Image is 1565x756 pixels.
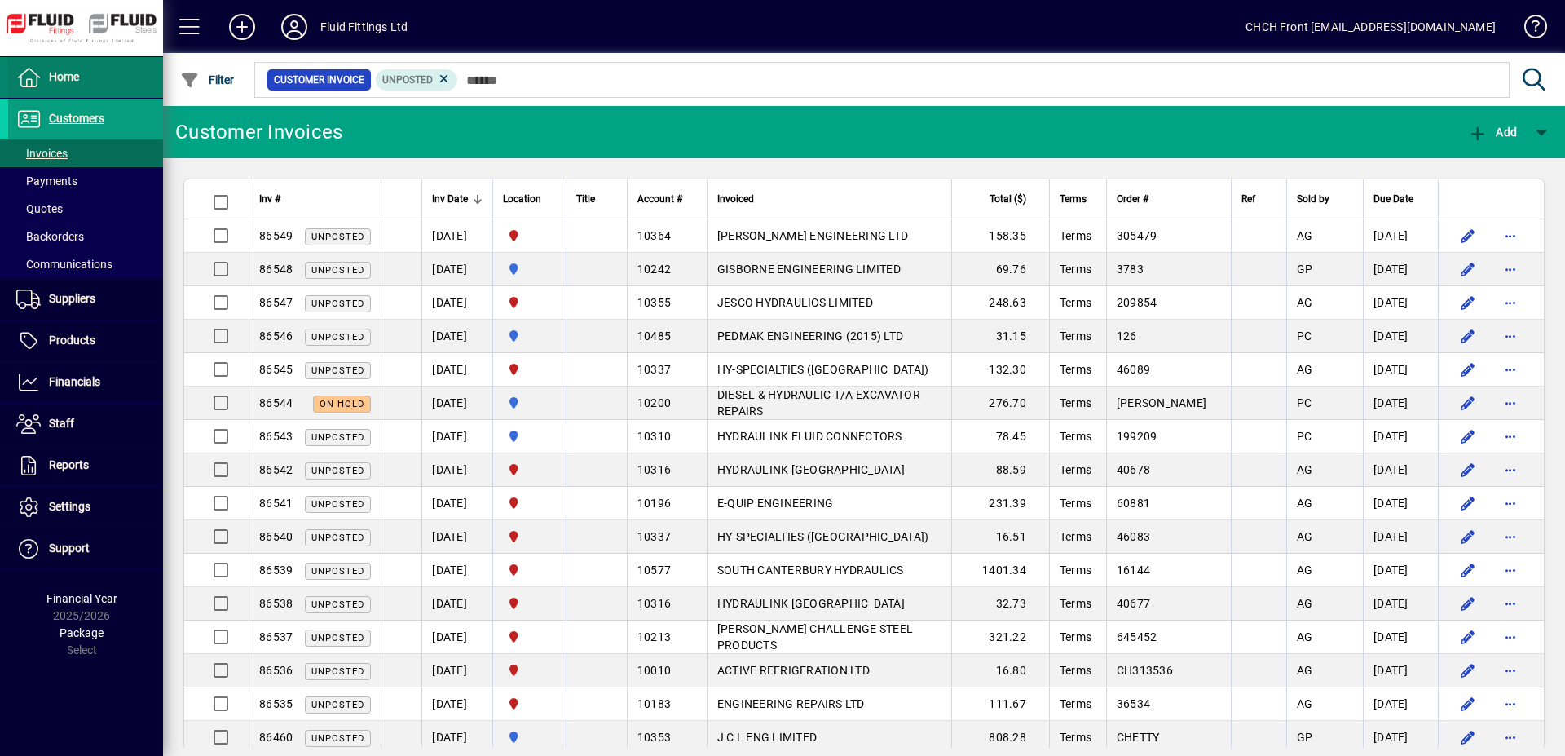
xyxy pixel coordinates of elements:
a: Backorders [8,223,163,250]
span: Terms [1060,731,1091,744]
span: 126 [1117,329,1137,343]
a: Financials [8,362,163,403]
td: 16.51 [951,520,1049,554]
td: 31.15 [951,320,1049,353]
mat-chip: Customer Invoice Status: Unposted [376,69,458,91]
span: Terms [1060,664,1091,677]
span: Unposted [311,599,364,610]
td: 158.35 [951,219,1049,253]
span: 10353 [637,731,671,744]
a: Knowledge Base [1512,3,1545,56]
td: [DATE] [421,554,492,587]
div: Invoiced [717,190,941,208]
span: AG [1297,296,1313,309]
span: GP [1297,263,1313,276]
span: AG [1297,229,1313,242]
td: [DATE] [1363,621,1438,654]
span: Unposted [311,666,364,677]
span: 86537 [259,630,293,643]
div: Title [576,190,617,208]
span: Unposted [311,566,364,577]
button: Edit [1455,557,1481,583]
td: [DATE] [1363,587,1438,621]
button: Edit [1455,423,1481,449]
span: Terms [1060,697,1091,710]
span: Unposted [311,700,364,710]
button: Edit [1455,223,1481,249]
button: More options [1497,624,1523,650]
span: Sold by [1297,190,1329,208]
span: FLUID FITTINGS CHRISTCHURCH [503,595,556,612]
span: Add [1468,126,1517,139]
span: [PERSON_NAME] CHALLENGE STEEL PRODUCTS [717,622,913,652]
span: Ref [1241,190,1255,208]
button: Edit [1455,624,1481,650]
button: Edit [1455,390,1481,416]
a: Invoices [8,139,163,167]
td: 231.39 [951,487,1049,520]
span: 86543 [259,430,293,443]
span: AUCKLAND [503,427,556,445]
div: Total ($) [962,190,1041,208]
span: Invoiced [717,190,754,208]
span: 86546 [259,329,293,343]
span: 86545 [259,363,293,376]
span: AG [1297,597,1313,610]
span: Financials [49,375,100,388]
span: Terms [1060,190,1087,208]
td: [DATE] [1363,487,1438,520]
span: 10355 [637,296,671,309]
span: FLUID FITTINGS CHRISTCHURCH [503,661,556,679]
span: 40677 [1117,597,1150,610]
span: Backorders [16,230,84,243]
span: On hold [320,399,364,409]
span: AUCKLAND [503,327,556,345]
button: Edit [1455,356,1481,382]
td: [DATE] [1363,453,1438,487]
td: [DATE] [421,721,492,754]
span: 10485 [637,329,671,343]
span: HYDRAULINK [GEOGRAPHIC_DATA] [717,597,905,610]
span: Terms [1060,329,1091,343]
span: 10183 [637,697,671,710]
span: Location [503,190,541,208]
button: Edit [1455,490,1481,516]
span: Inv Date [432,190,468,208]
button: Edit [1455,323,1481,349]
span: Terms [1060,263,1091,276]
button: More options [1497,323,1523,349]
td: 248.63 [951,286,1049,320]
td: 132.30 [951,353,1049,387]
button: More options [1497,223,1523,249]
span: AG [1297,497,1313,510]
span: 86535 [259,697,293,710]
span: HY-SPECIALTIES ([GEOGRAPHIC_DATA]) [717,363,929,376]
span: 10213 [637,630,671,643]
td: [DATE] [421,621,492,654]
span: Customer Invoice [274,72,364,88]
td: [DATE] [421,286,492,320]
span: 86540 [259,530,293,543]
span: 86544 [259,396,293,409]
span: 60881 [1117,497,1150,510]
span: CH313536 [1117,664,1173,677]
span: CHETTY [1117,731,1160,744]
td: [DATE] [1363,253,1438,286]
span: Terms [1060,497,1091,510]
td: [DATE] [1363,286,1438,320]
span: Home [49,70,79,83]
span: 86549 [259,229,293,242]
span: Suppliers [49,292,95,305]
div: Due Date [1373,190,1428,208]
span: FLUID FITTINGS CHRISTCHURCH [503,294,556,312]
span: Invoices [16,147,68,160]
span: Terms [1060,463,1091,476]
a: Products [8,321,163,361]
span: Unposted [311,232,364,242]
button: Add [216,12,268,42]
span: 10200 [637,396,671,409]
span: 86548 [259,263,293,276]
div: Order # [1117,190,1221,208]
td: [DATE] [1363,654,1438,687]
span: 86460 [259,731,293,744]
